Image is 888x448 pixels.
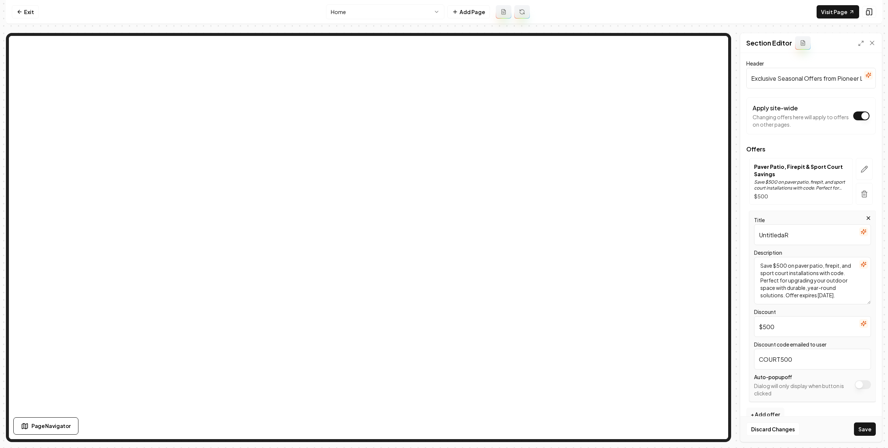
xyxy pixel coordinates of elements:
button: + Add offer [746,408,784,421]
label: Header [746,60,764,67]
button: Add admin section prompt [795,36,811,50]
button: Add admin page prompt [496,5,511,19]
label: Title [754,217,765,223]
span: Page Navigator [31,422,71,430]
p: Paver Patio, Firepit & Sport Court Savings [754,163,848,178]
span: Offers [746,146,876,152]
a: Visit Page [817,5,859,19]
input: Discount [754,316,871,337]
p: Changing offers here will apply to offers on other pages. [753,113,850,128]
label: Discount [754,308,776,315]
button: Regenerate page [514,5,530,19]
input: Title [754,224,871,245]
button: Discard Changes [746,422,800,436]
label: Description [754,249,782,256]
label: Apply site-wide [753,104,798,112]
button: Page Navigator [13,417,78,435]
button: Add Page [447,5,490,19]
label: Auto-popup off [754,374,792,380]
input: Header [746,68,876,88]
p: Dialog will only display when button is clicked [754,382,851,397]
p: Save $500 on paver patio, firepit, and sport court installations with code. Perfect for upgrading... [754,179,848,191]
h2: Section Editor [746,38,792,48]
label: Discount code emailed to user [754,341,827,348]
input: VIP25 [754,349,871,370]
p: $500 [754,193,848,200]
a: Exit [12,5,39,19]
button: Save [854,422,876,436]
